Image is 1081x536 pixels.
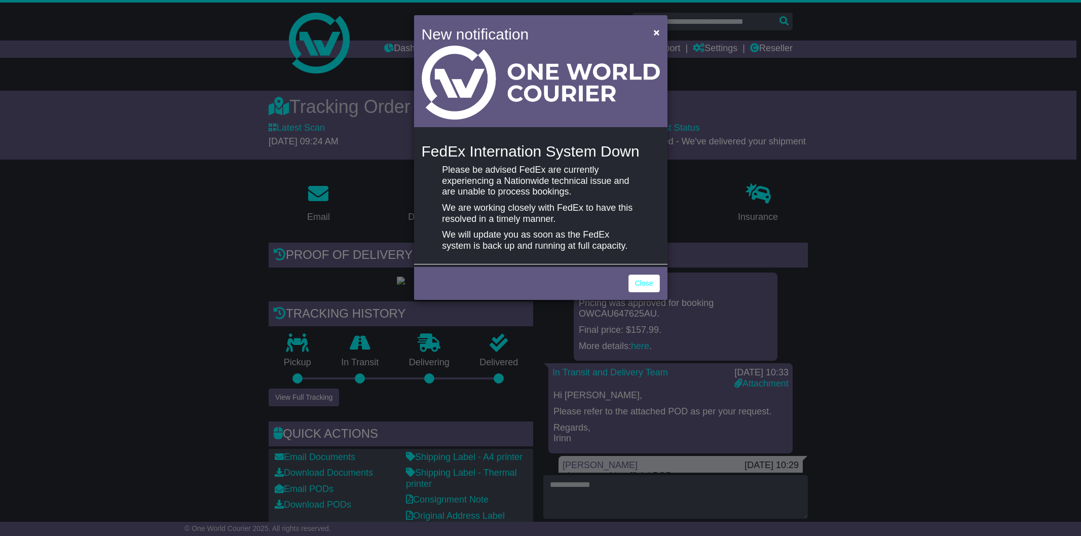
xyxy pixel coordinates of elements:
[442,229,639,251] p: We will update you as soon as the FedEx system is back up and running at full capacity.
[422,23,639,46] h4: New notification
[422,143,660,160] h4: FedEx Internation System Down
[442,165,639,198] p: Please be advised FedEx are currently experiencing a Nationwide technical issue and are unable to...
[442,203,639,224] p: We are working closely with FedEx to have this resolved in a timely manner.
[422,46,660,120] img: Light
[628,275,660,292] a: Close
[648,22,664,43] button: Close
[653,26,659,38] span: ×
